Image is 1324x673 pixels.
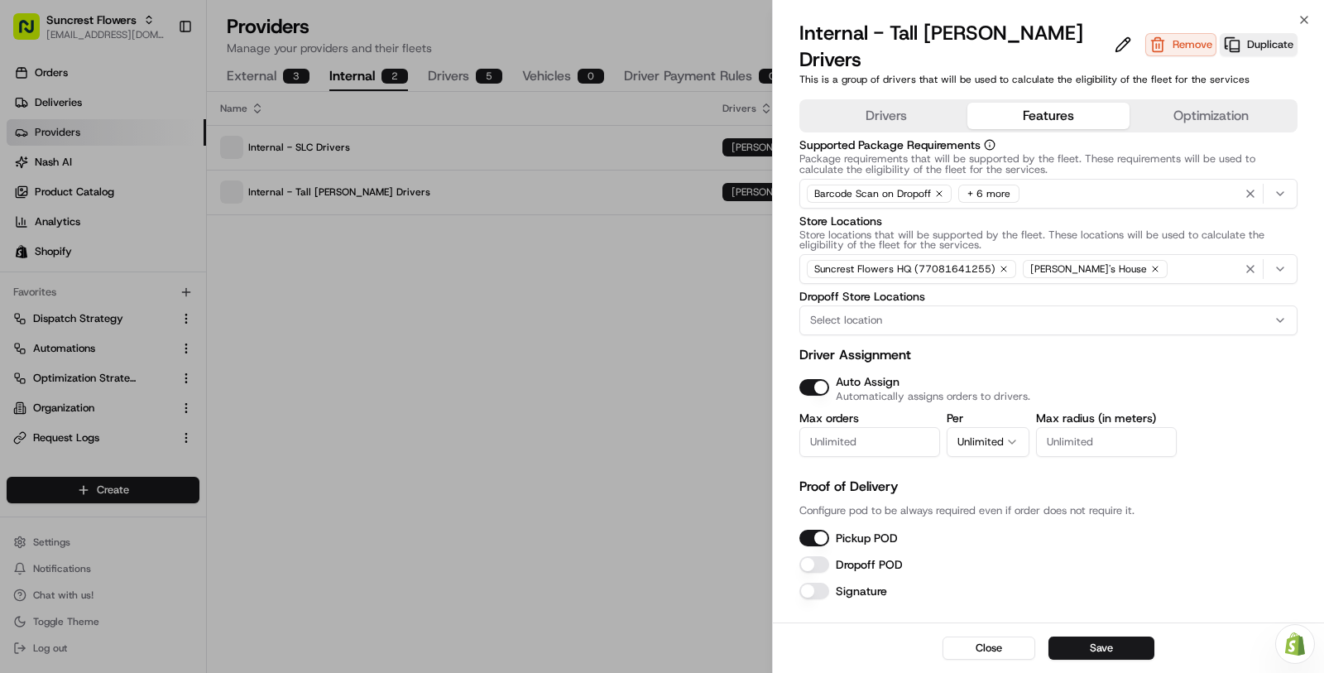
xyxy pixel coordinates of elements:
button: Start new chat [281,162,301,182]
p: Store locations that will be supported by the fleet. These locations will be used to calculate th... [799,230,1298,252]
button: Supported Package Requirements [984,139,995,151]
a: 💻API Documentation [133,363,272,392]
div: Start new chat [74,157,271,174]
span: [PERSON_NAME] [51,256,134,269]
p: Proof of Delivery [799,477,1298,497]
span: • [137,300,143,314]
button: Select location [799,305,1298,335]
span: Barcode Scan on Dropoff [814,187,931,200]
button: Features [967,103,1130,129]
p: Welcome 👋 [17,65,301,92]
label: Max radius (in meters) [1036,412,1177,424]
p: Driver Assignment [799,345,1298,365]
button: Remove [1145,33,1216,56]
input: Unlimited [1036,427,1177,457]
label: Dropoff POD [836,557,903,572]
label: Dropoff Store Locations [799,291,1298,302]
img: Nash [17,16,50,49]
span: • [137,256,143,269]
img: Zach Benton [17,240,43,267]
div: 💻 [140,371,153,384]
label: Per [947,412,1029,424]
p: Package requirements that will be supported by the fleet. These requirements will be used to calc... [799,154,1298,175]
div: 📗 [17,371,30,384]
button: Close [943,637,1035,660]
span: Suncrest Flowers HQ (77081641255) [814,262,995,276]
label: Store Locations [799,215,1298,227]
button: See all [257,211,301,231]
span: [DATE] [146,256,180,269]
span: [PERSON_NAME] [51,300,134,314]
div: We're available if you need us! [74,174,228,187]
span: API Documentation [156,369,266,386]
label: Auto Assign [836,374,899,389]
span: [DATE] [146,300,180,314]
label: Supported Package Requirements [799,139,1298,151]
span: Knowledge Base [33,369,127,386]
input: Clear [43,106,273,123]
a: Powered byPylon [117,409,200,422]
label: Pickup POD [836,531,898,546]
div: + 6 more [958,185,1019,203]
button: Drivers [804,103,967,129]
p: Configure pod to be always required even if order does not require it. [799,503,1298,518]
label: Max orders [799,412,940,424]
span: Select location [810,313,882,328]
p: Automatically assigns orders to drivers. [836,392,1030,402]
label: Signature [836,584,887,598]
button: Remove [1145,33,1216,60]
div: Past conversations [17,214,111,228]
span: [PERSON_NAME]'s House [1030,262,1147,276]
img: Masood Aslam [17,285,43,311]
img: 9188753566659_6852d8bf1fb38e338040_72.png [35,157,65,187]
img: 1736555255976-a54dd68f-1ca7-489b-9aae-adbdc363a1c4 [17,157,46,187]
button: Save [1048,637,1154,660]
button: Duplicate [1220,33,1298,56]
button: Optimization [1130,103,1293,129]
span: Pylon [165,410,200,422]
a: 📗Knowledge Base [10,363,133,392]
p: This is a group of drivers that will be used to calculate the eligibility of the fleet for the se... [799,73,1298,86]
input: Unlimited [799,427,940,457]
div: Internal - Tall [PERSON_NAME] Drivers [799,20,1142,73]
button: Barcode Scan on Dropoff+ 6 more [799,179,1298,209]
button: Duplicate [1220,33,1298,60]
button: Suncrest Flowers HQ (77081641255)[PERSON_NAME]'s House [799,254,1298,284]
